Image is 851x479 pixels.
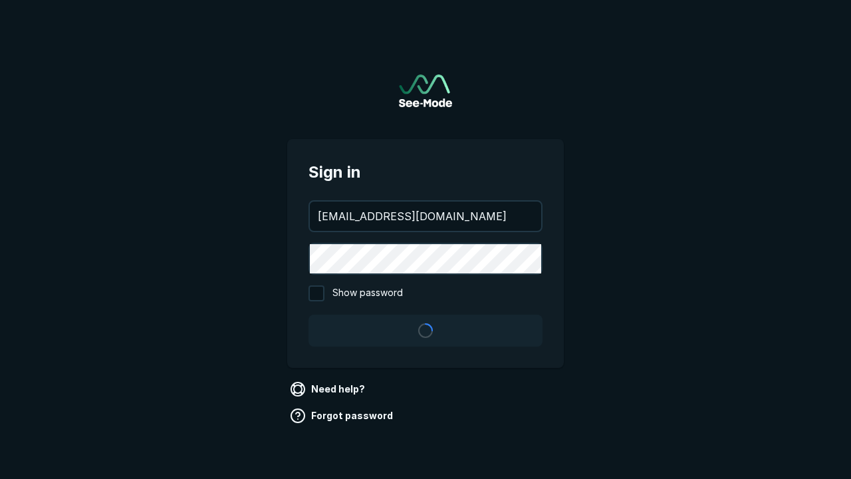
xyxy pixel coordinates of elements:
span: Show password [332,285,403,301]
img: See-Mode Logo [399,75,452,107]
a: Need help? [287,379,370,400]
a: Go to sign in [399,75,452,107]
input: your@email.com [310,202,541,231]
a: Forgot password [287,405,398,426]
span: Sign in [308,160,543,184]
